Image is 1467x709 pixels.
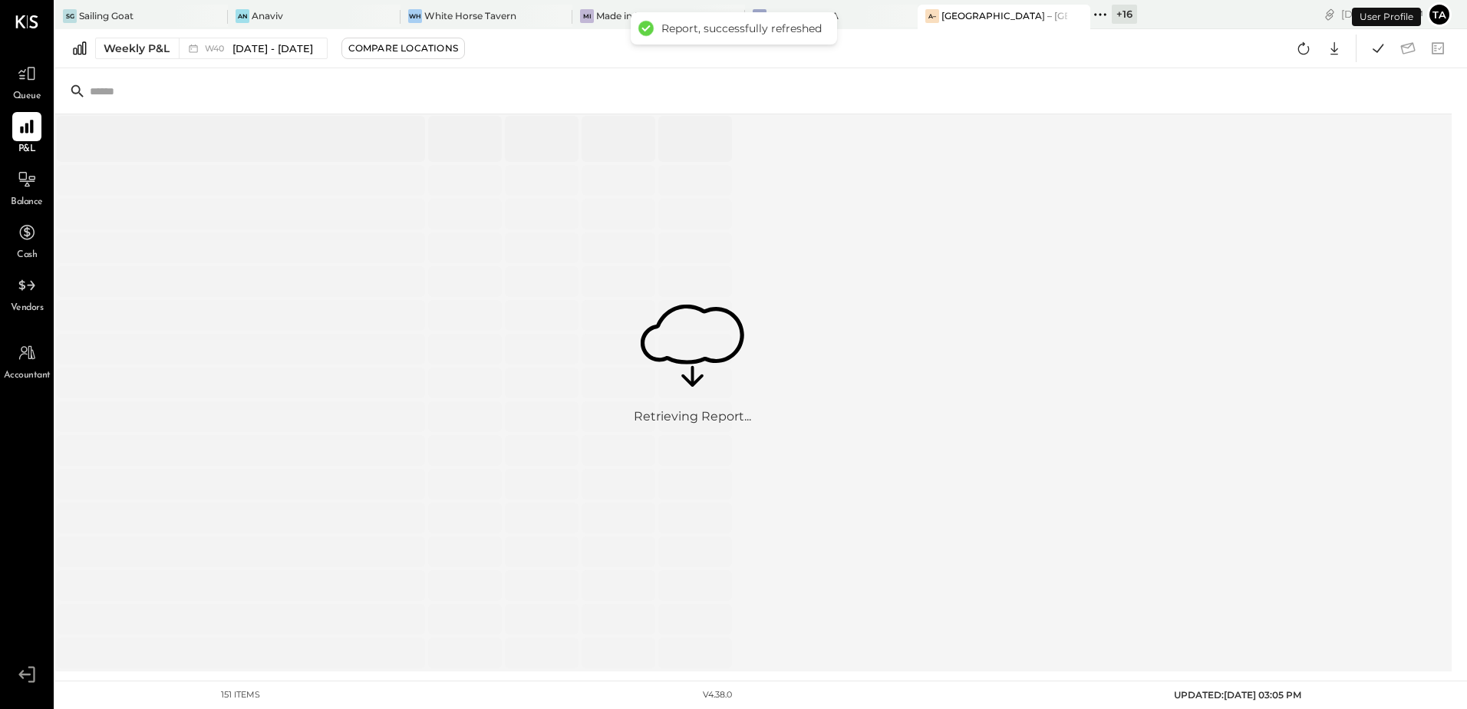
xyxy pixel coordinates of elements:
[1341,7,1423,21] div: [DATE]
[769,9,839,22] div: Florentin DTLA
[1112,5,1137,24] div: + 16
[1,338,53,383] a: Accountant
[11,302,44,315] span: Vendors
[1,59,53,104] a: Queue
[661,21,822,35] div: Report, successfully refreshed
[1352,8,1421,26] div: User Profile
[11,196,43,209] span: Balance
[13,90,41,104] span: Queue
[104,41,170,56] div: Weekly P&L
[408,9,422,23] div: WH
[1,271,53,315] a: Vendors
[925,9,939,23] div: A–
[221,689,260,701] div: 151 items
[79,9,134,22] div: Sailing Goat
[1427,2,1452,27] button: Ta
[1174,689,1301,701] span: UPDATED: [DATE] 03:05 PM
[753,9,766,23] div: FD
[4,369,51,383] span: Accountant
[348,41,458,54] div: Compare Locations
[1,218,53,262] a: Cash
[1322,6,1337,22] div: copy link
[232,41,313,56] span: [DATE] - [DATE]
[1,165,53,209] a: Balance
[634,408,751,426] div: Retrieving Report...
[596,9,722,22] div: Made in [US_STATE] Pizza [GEOGRAPHIC_DATA]
[63,9,77,23] div: SG
[205,45,229,53] span: W40
[18,143,36,157] span: P&L
[424,9,516,22] div: White Horse Tavern
[941,9,1067,22] div: [GEOGRAPHIC_DATA] – [GEOGRAPHIC_DATA]
[341,38,465,59] button: Compare Locations
[1,112,53,157] a: P&L
[252,9,283,22] div: Anaviv
[17,249,37,262] span: Cash
[236,9,249,23] div: An
[580,9,594,23] div: Mi
[703,689,732,701] div: v 4.38.0
[95,38,328,59] button: Weekly P&L W40[DATE] - [DATE]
